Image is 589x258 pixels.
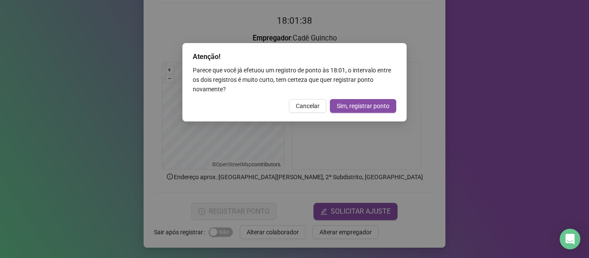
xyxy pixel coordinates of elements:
[193,52,396,62] div: Atenção!
[330,99,396,113] button: Sim, registrar ponto
[560,229,580,249] div: Open Intercom Messenger
[193,65,396,94] div: Parece que você já efetuou um registro de ponto às 18:01 , o intervalo entre os dois registros é ...
[296,101,320,111] span: Cancelar
[289,99,326,113] button: Cancelar
[337,101,389,111] span: Sim, registrar ponto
